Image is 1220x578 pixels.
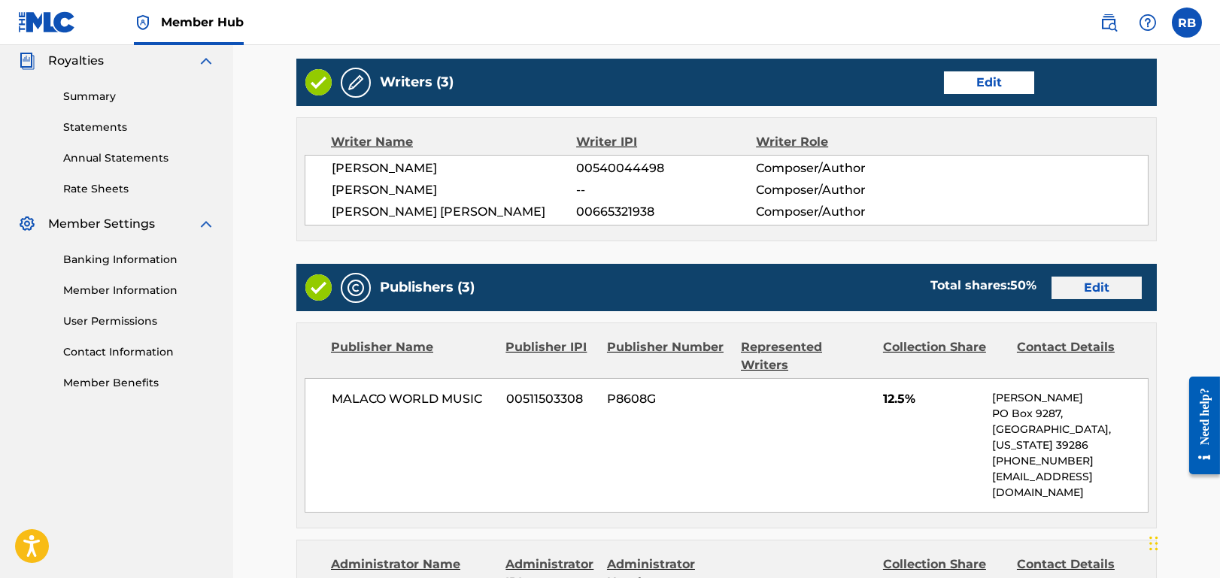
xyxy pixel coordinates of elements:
[1178,365,1220,486] iframe: Resource Center
[1172,8,1202,38] div: User Menu
[332,181,577,199] span: [PERSON_NAME]
[347,279,365,297] img: Publishers
[332,159,577,177] span: [PERSON_NAME]
[992,390,1148,406] p: [PERSON_NAME]
[63,344,215,360] a: Contact Information
[756,203,919,221] span: Composer/Author
[756,181,919,199] span: Composer/Author
[305,69,332,95] img: Valid
[1017,338,1140,374] div: Contact Details
[607,338,730,374] div: Publisher Number
[63,252,215,268] a: Banking Information
[305,274,332,301] img: Valid
[1094,8,1124,38] a: Public Search
[756,159,919,177] span: Composer/Author
[331,133,576,151] div: Writer Name
[1139,14,1157,32] img: help
[944,71,1034,94] a: Edit
[577,203,757,221] span: 00665321938
[883,390,981,408] span: 12.5%
[331,338,494,374] div: Publisher Name
[992,406,1148,422] p: PO Box 9287,
[1010,278,1036,292] span: 50 %
[63,150,215,166] a: Annual Statements
[576,133,756,151] div: Writer IPI
[1145,506,1220,578] iframe: Chat Widget
[992,422,1148,453] p: [GEOGRAPHIC_DATA], [US_STATE] 39286
[18,52,36,70] img: Royalties
[63,181,215,197] a: Rate Sheets
[347,74,365,92] img: Writers
[756,133,919,151] div: Writer Role
[577,159,757,177] span: 00540044498
[992,453,1148,469] p: [PHONE_NUMBER]
[1133,8,1163,38] div: Help
[332,390,495,408] span: MALACO WORLD MUSIC
[63,313,215,329] a: User Permissions
[197,52,215,70] img: expand
[63,283,215,298] a: Member Information
[63,375,215,391] a: Member Benefits
[332,203,577,221] span: [PERSON_NAME] [PERSON_NAME]
[134,14,152,32] img: Top Rightsholder
[380,74,454,91] h5: Writers (3)
[607,390,730,408] span: P8608G
[741,338,872,374] div: Represented Writers
[505,338,596,374] div: Publisher IPI
[1052,277,1142,299] a: Edit
[883,338,1006,374] div: Collection Share
[18,215,36,233] img: Member Settings
[930,277,1036,295] div: Total shares:
[48,215,155,233] span: Member Settings
[380,279,475,296] h5: Publishers (3)
[197,215,215,233] img: expand
[63,120,215,135] a: Statements
[161,14,244,31] span: Member Hub
[577,181,757,199] span: --
[18,11,76,33] img: MLC Logo
[992,469,1148,501] p: [EMAIL_ADDRESS][DOMAIN_NAME]
[506,390,596,408] span: 00511503308
[63,89,215,104] a: Summary
[48,52,104,70] span: Royalties
[1149,521,1158,566] div: Drag
[1100,14,1118,32] img: search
